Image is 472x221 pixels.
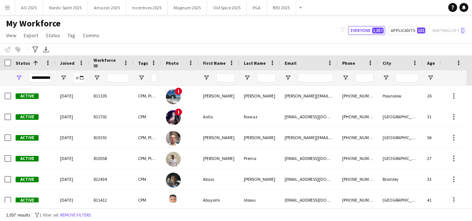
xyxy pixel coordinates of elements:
[60,74,67,81] button: Open Filter Menu
[134,169,161,189] div: CPM
[107,73,129,82] input: Workforce ID Filter Input
[216,73,235,82] input: First Name Filter Input
[56,106,89,127] div: [DATE]
[65,31,78,40] a: Tag
[244,60,266,66] span: Last Name
[56,127,89,148] div: [DATE]
[16,114,39,120] span: Active
[134,190,161,210] div: CPM
[280,106,338,127] div: [EMAIL_ADDRESS][DOMAIN_NAME]
[59,211,92,219] button: Remove filters
[16,93,39,99] span: Active
[203,74,210,81] button: Open Filter Menu
[15,0,43,15] button: AO 2025
[378,86,423,106] div: Hounslow
[239,190,280,210] div: Idowu
[338,190,378,210] div: [PHONE_NUMBER]
[280,169,338,189] div: [EMAIL_ADDRESS][DOMAIN_NAME]
[338,106,378,127] div: [PHONE_NUMBER]
[423,190,449,210] div: 41
[267,0,296,15] button: BYD 2025
[39,212,59,218] span: 1 filter set
[3,31,19,40] a: View
[134,86,161,106] div: CPM, Ploom
[372,28,384,33] span: 1,057
[257,73,276,82] input: Last Name Filter Input
[423,86,449,106] div: 26
[166,193,181,208] img: Abayomi Idowu
[199,148,239,169] div: [PERSON_NAME]
[42,45,50,54] app-action-btn: Export XLSX
[417,28,425,33] span: 101
[168,0,207,15] button: Magnum 2025
[285,74,291,81] button: Open Filter Menu
[199,190,239,210] div: Abayomi
[56,190,89,210] div: [DATE]
[56,169,89,189] div: [DATE]
[68,32,75,39] span: Tag
[239,127,280,148] div: [PERSON_NAME]
[427,60,435,66] span: Age
[207,0,247,15] button: Old Spice 2025
[383,60,391,66] span: City
[239,148,280,169] div: Prema
[427,74,434,81] button: Open Filter Menu
[199,127,239,148] div: [PERSON_NAME]
[88,0,126,15] button: Amazon 2025
[16,198,39,203] span: Active
[43,0,88,15] button: Nordic Spirit 2025
[348,26,385,35] button: Everyone1,057
[280,190,338,210] div: [EMAIL_ADDRESS][DOMAIN_NAME]
[89,169,134,189] div: 812434
[89,86,134,106] div: 811105
[6,18,60,29] span: My Workforce
[138,74,145,81] button: Open Filter Menu
[175,87,182,95] span: !
[89,106,134,127] div: 811702
[46,32,60,39] span: Status
[166,89,181,104] img: Aakash Panuganti
[89,127,134,148] div: 810191
[83,32,99,39] span: Comms
[94,57,120,68] span: Workforce ID
[43,31,63,40] a: Status
[239,106,280,127] div: Nawaz
[378,148,423,169] div: [GEOGRAPHIC_DATA]
[134,148,161,169] div: CPM, Ploom
[16,60,30,66] span: Status
[16,177,39,182] span: Active
[298,73,333,82] input: Email Filter Input
[166,110,181,125] img: Aalia Nawaz
[285,60,296,66] span: Email
[423,169,449,189] div: 33
[338,86,378,106] div: [PHONE_NUMBER]
[134,127,161,148] div: CPM, Ploom
[342,74,349,81] button: Open Filter Menu
[24,32,38,39] span: Export
[199,169,239,189] div: Abass
[31,45,40,54] app-action-btn: Advanced filters
[16,156,39,161] span: Active
[21,31,41,40] a: Export
[247,0,267,15] button: PGA
[166,60,178,66] span: Photo
[166,173,181,188] img: Abass Allen
[239,86,280,106] div: [PERSON_NAME]
[94,74,100,81] button: Open Filter Menu
[89,190,134,210] div: 811412
[199,106,239,127] div: Aalia
[199,86,239,106] div: [PERSON_NAME]
[280,86,338,106] div: [PERSON_NAME][EMAIL_ADDRESS][PERSON_NAME][DOMAIN_NAME]
[56,148,89,169] div: [DATE]
[151,73,157,82] input: Tags Filter Input
[342,60,355,66] span: Phone
[423,106,449,127] div: 31
[280,127,338,148] div: [PERSON_NAME][EMAIL_ADDRESS][DOMAIN_NAME]
[383,74,389,81] button: Open Filter Menu
[423,148,449,169] div: 27
[60,60,75,66] span: Joined
[134,106,161,127] div: CPM
[6,32,16,39] span: View
[338,148,378,169] div: [PHONE_NUMBER]
[138,60,148,66] span: Tags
